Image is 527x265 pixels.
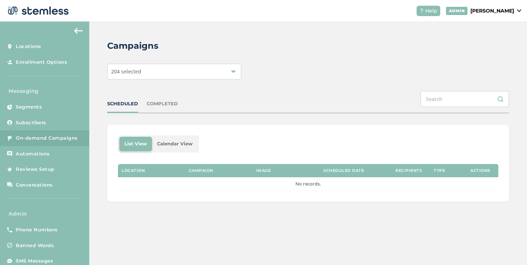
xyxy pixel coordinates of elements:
span: Reviews Setup [16,166,54,173]
th: Actions [462,164,498,178]
img: icon_down-arrow-small-66adaf34.svg [517,9,521,12]
span: Subscribers [16,119,46,126]
span: Banned Words [16,242,54,249]
li: Calendar View [152,137,198,151]
div: SCHEDULED [107,100,138,107]
span: Automations [16,150,50,158]
label: Scheduled Date [323,168,364,173]
img: glitter-stars-b7820f95.gif [60,162,74,177]
label: Image [256,168,271,173]
label: Campaign [189,168,213,173]
iframe: Chat Widget [491,231,527,265]
p: [PERSON_NAME] [470,7,514,15]
span: On-demand Campaigns [16,135,78,142]
span: Enrollment Options [16,59,67,66]
li: List View [119,137,152,151]
div: ADMIN [446,7,468,15]
img: icon-arrow-back-accent-c549486e.svg [74,28,83,34]
span: Help [425,7,437,15]
span: Locations [16,43,41,50]
input: Search [421,91,509,107]
label: Type [434,168,445,173]
h2: Campaigns [107,39,158,52]
span: Phone Numbers [16,226,58,233]
label: Location [122,168,145,173]
img: icon-help-white-03924b79.svg [419,9,424,13]
span: No records. [295,180,321,187]
label: Recipients [395,168,422,173]
div: COMPLETED [147,100,178,107]
span: 204 selected [111,68,141,75]
span: Conversations [16,182,53,189]
span: Segments [16,103,42,111]
img: logo-dark-0685b13c.svg [6,4,69,18]
span: SMS Messages [16,257,53,265]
